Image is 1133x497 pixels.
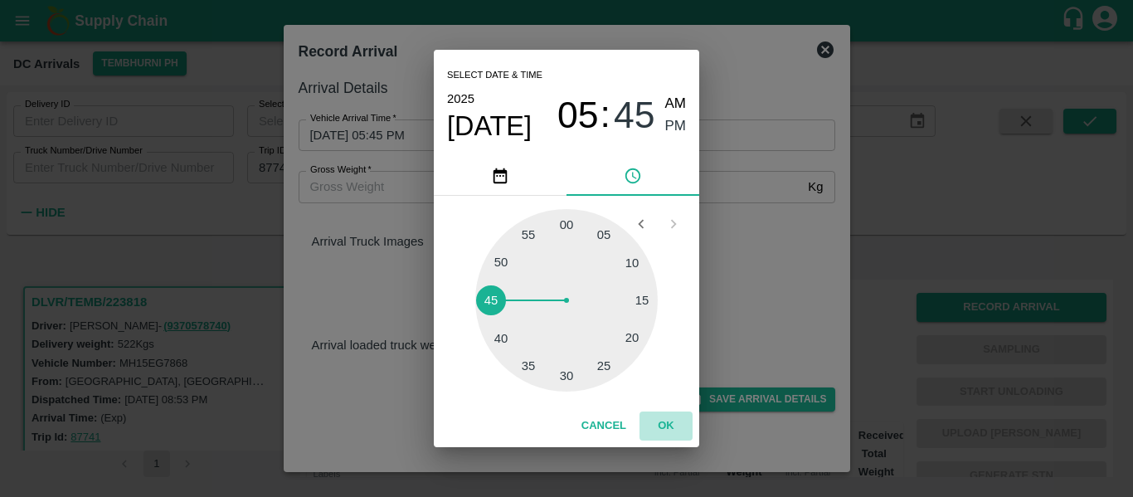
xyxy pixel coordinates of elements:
[447,88,474,110] button: 2025
[614,94,655,137] span: 45
[447,63,542,88] span: Select date & time
[557,94,599,137] span: 05
[639,412,693,441] button: OK
[434,156,566,196] button: pick date
[614,93,655,137] button: 45
[447,110,532,143] button: [DATE]
[575,412,633,441] button: Cancel
[625,208,657,240] button: Open previous view
[557,93,599,137] button: 05
[566,156,699,196] button: pick time
[665,115,687,138] button: PM
[601,93,610,137] span: :
[665,93,687,115] button: AM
